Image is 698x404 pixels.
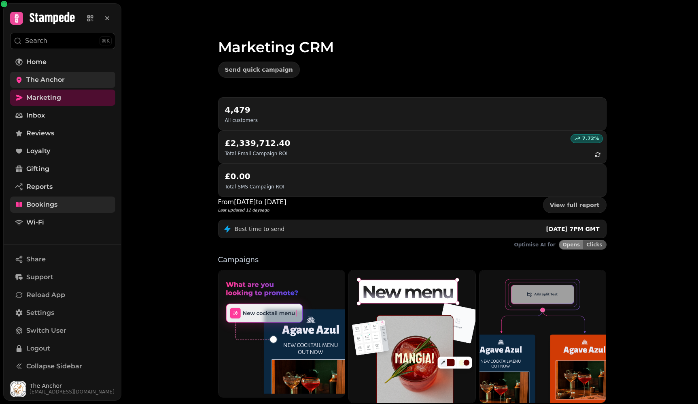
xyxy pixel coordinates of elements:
[26,254,46,264] span: Share
[26,272,53,282] span: Support
[10,54,115,70] a: Home
[218,207,286,213] p: Last updated 12 days ago
[10,358,115,374] button: Collapse Sidebar
[26,128,54,138] span: Reviews
[25,36,47,46] p: Search
[543,197,607,213] a: View full report
[10,381,115,397] button: User avatarThe Anchor[EMAIL_ADDRESS][DOMAIN_NAME]
[10,269,115,285] button: Support
[479,270,606,403] img: Workflows (coming soon)
[10,214,115,231] a: Wi-Fi
[26,344,50,353] span: Logout
[591,148,605,162] button: refresh
[26,326,66,336] span: Switch User
[26,111,45,120] span: Inbox
[225,67,293,73] span: Send quick campaign
[582,135,599,142] p: 7.72 %
[225,150,291,157] p: Total Email Campaign ROI
[10,33,115,49] button: Search⌘K
[26,57,47,67] span: Home
[26,164,49,174] span: Gifting
[10,323,115,339] button: Switch User
[10,143,115,159] a: Loyalty
[26,308,54,318] span: Settings
[559,240,583,249] button: Opens
[100,36,112,45] div: ⌘K
[10,107,115,124] a: Inbox
[10,251,115,267] button: Share
[225,171,284,182] h2: £0.00
[10,197,115,213] a: Bookings
[26,200,57,209] span: Bookings
[225,137,291,149] h2: £2,339,712.40
[26,290,65,300] span: Reload App
[225,117,258,124] p: All customers
[10,72,115,88] a: The Anchor
[30,389,115,395] span: [EMAIL_ADDRESS][DOMAIN_NAME]
[218,62,300,78] button: Send quick campaign
[218,19,607,55] h1: Marketing CRM
[225,184,284,190] p: Total SMS Campaign ROI
[26,182,53,192] span: Reports
[225,104,258,115] h2: 4,479
[219,270,345,397] img: Quick Campaign
[10,305,115,321] a: Settings
[10,381,26,397] img: User avatar
[583,240,606,249] button: Clicks
[10,125,115,141] a: Reviews
[218,197,286,207] p: From [DATE] to [DATE]
[514,242,556,248] p: Optimise AI for
[26,93,61,103] span: Marketing
[349,270,475,403] img: Email
[546,226,600,232] span: [DATE] 7PM GMT
[235,225,285,233] p: Best time to send
[26,361,82,371] span: Collapse Sidebar
[586,242,602,247] span: Clicks
[10,340,115,357] button: Logout
[26,146,50,156] span: Loyalty
[10,90,115,106] a: Marketing
[10,161,115,177] a: Gifting
[26,75,65,85] span: The Anchor
[10,179,115,195] a: Reports
[10,287,115,303] button: Reload App
[218,256,607,263] p: Campaigns
[30,383,115,389] span: The Anchor
[26,218,44,227] span: Wi-Fi
[563,242,580,247] span: Opens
